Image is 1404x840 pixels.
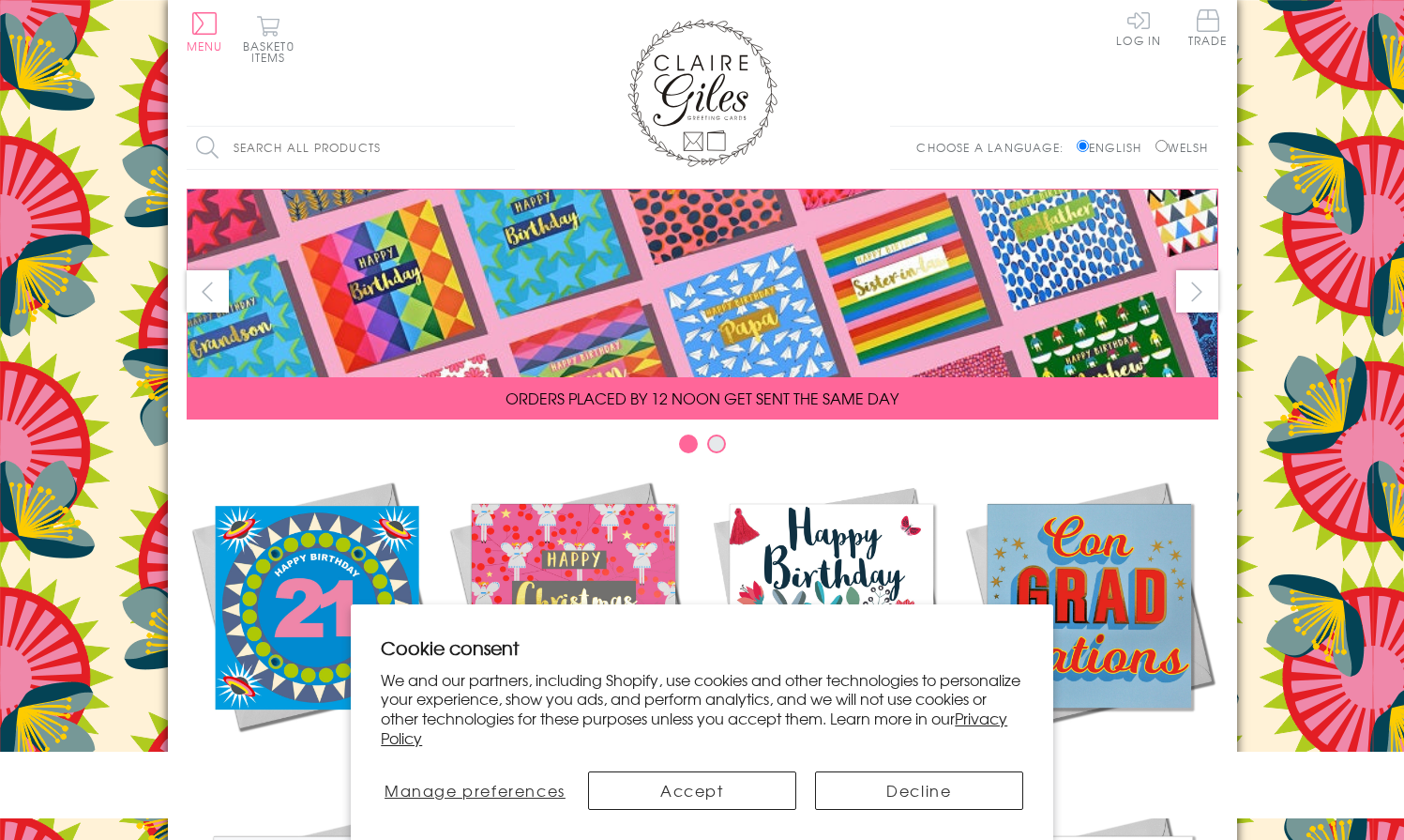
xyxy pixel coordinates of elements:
[1188,9,1228,46] span: Trade
[588,771,796,810] button: Accept
[1116,9,1161,46] a: Log In
[381,670,1023,748] p: We and our partners, including Shopify, use cookies and other technologies to personalize your ex...
[243,15,294,63] button: Basket0 items
[187,434,1218,463] div: Carousel Pagination
[1041,749,1138,771] span: Academic
[815,771,1023,810] button: Decline
[251,38,294,66] span: 0 items
[381,707,1007,749] a: Privacy Policy
[679,435,698,453] button: Carousel Page 1 (Current Slide)
[1155,140,1168,152] input: Welsh
[702,477,960,771] a: Birthdays
[381,634,1023,661] h2: Cookie consent
[385,779,566,802] span: Manage preferences
[1077,140,1089,152] input: English
[253,749,376,771] span: New Releases
[916,139,1073,156] p: Choose a language:
[187,12,223,52] button: Menu
[187,38,223,54] span: Menu
[627,19,777,167] img: Claire Giles Greetings Cards
[707,435,726,453] button: Carousel Page 2
[1188,9,1228,50] a: Trade
[445,477,702,771] a: Christmas
[496,127,515,169] input: Search
[960,477,1218,771] a: Academic
[506,387,898,409] span: ORDERS PLACED BY 12 NOON GET SENT THE SAME DAY
[381,771,568,810] button: Manage preferences
[1077,139,1151,156] label: English
[1176,270,1218,313] button: next
[187,127,515,169] input: Search all products
[1155,139,1209,156] label: Welsh
[187,477,445,771] a: New Releases
[187,270,229,313] button: prev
